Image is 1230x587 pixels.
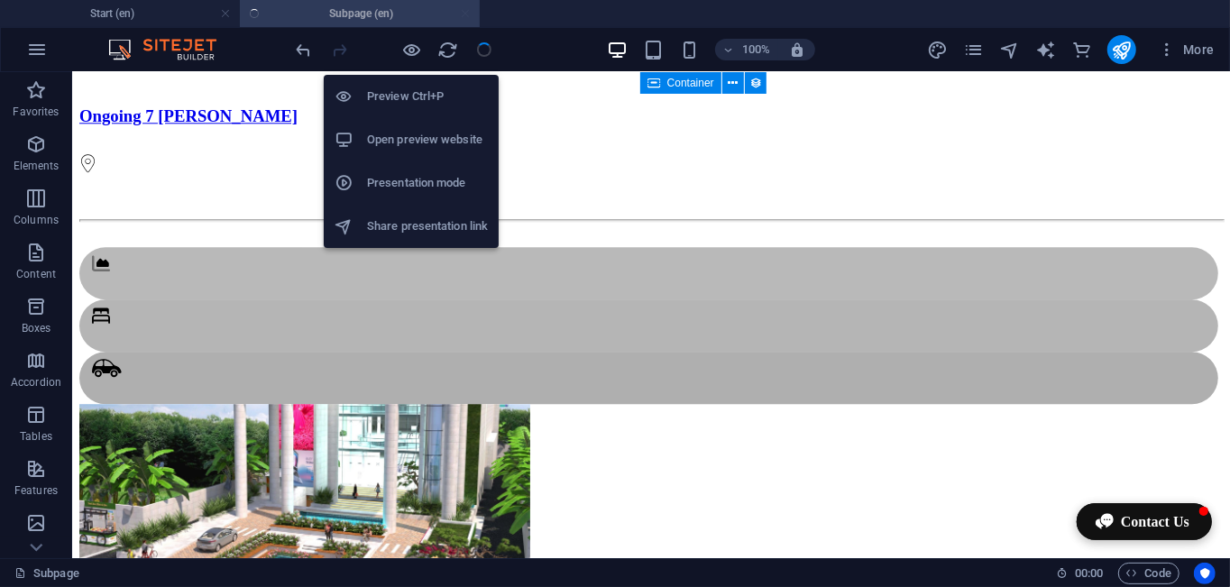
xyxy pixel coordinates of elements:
button: pages [963,39,985,60]
button: undo [293,39,315,60]
span: : [1088,566,1090,580]
button: design [927,39,949,60]
button: More [1151,35,1222,64]
h6: 100% [742,39,771,60]
i: Commerce [1071,40,1092,60]
p: Content [16,267,56,281]
h6: Session time [1056,563,1104,584]
img: Editor Logo [104,39,239,60]
i: On resize automatically adjust zoom level to fit chosen device. [789,41,805,58]
span: More [1158,41,1215,59]
i: Undo: Delete elements (Ctrl+Z) [294,40,315,60]
a: Click to cancel selection. Double-click to open Pages [14,563,79,584]
i: Design (Ctrl+Alt+Y) [927,40,948,60]
p: Columns [14,213,59,227]
button: Contact Us [1005,431,1140,468]
button: text_generator [1035,39,1057,60]
button: commerce [1071,39,1093,60]
p: Favorites [13,105,59,119]
i: Publish [1111,40,1132,60]
i: Navigator [999,40,1020,60]
p: Accordion [11,375,61,390]
p: Tables [20,429,52,444]
i: Reload page [438,40,459,60]
button: reload [437,39,459,60]
button: navigator [999,39,1021,60]
i: AI Writer [1035,40,1056,60]
h6: Share presentation link [367,216,488,237]
span: Code [1126,563,1171,584]
button: 100% [715,39,779,60]
p: Elements [14,159,60,173]
h6: Presentation mode [367,172,488,194]
button: publish [1107,35,1136,64]
h6: Preview Ctrl+P [367,86,488,107]
button: Usercentrics [1194,563,1216,584]
span: Container [667,78,714,88]
p: Boxes [22,321,51,335]
button: Code [1118,563,1180,584]
h6: Open preview website [367,129,488,151]
i: Pages (Ctrl+Alt+S) [963,40,984,60]
span: 00 00 [1075,563,1103,584]
p: Features [14,483,58,498]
